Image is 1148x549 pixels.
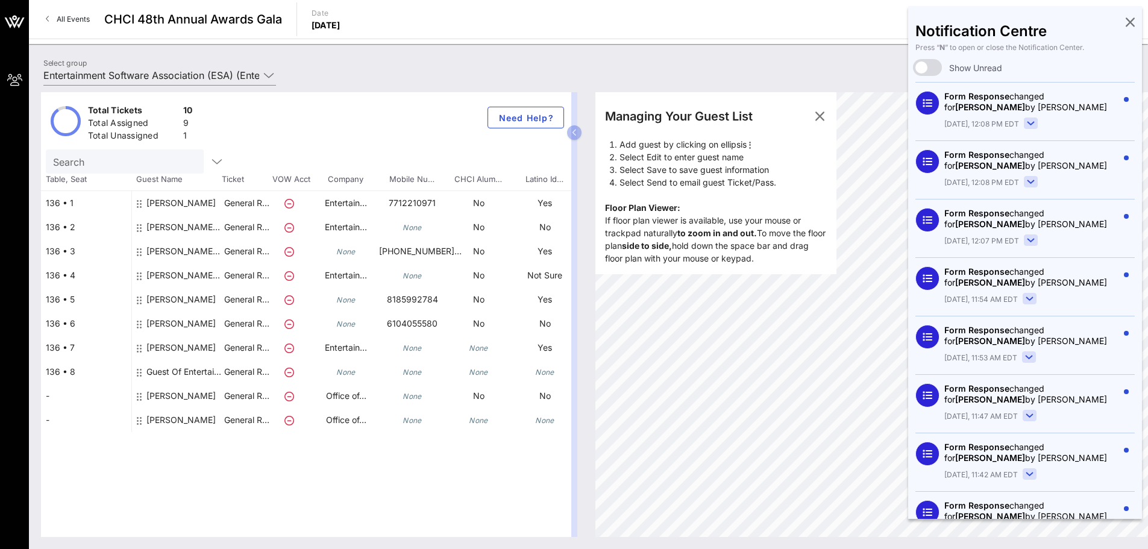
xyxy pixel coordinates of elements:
p: Yes [512,287,578,312]
span: Ticket [222,174,270,186]
div: Nelson Cruz [146,336,216,369]
li: Add guest by clicking on ellipsis [619,138,827,151]
span: Form Response [944,208,1009,218]
div: 136 • 8 [41,360,131,384]
span: [DATE], 12:08 PM EDT [944,177,1019,188]
span: [DATE], 11:53 AM EDT [944,353,1017,363]
span: CHCI Alum… [445,174,511,186]
p: No [445,239,512,263]
div: Total Assigned [88,117,178,132]
i: None [403,271,422,280]
li: Select Edit to enter guest name [619,151,827,163]
i: None [403,416,422,425]
span: VOW Acct [270,174,312,186]
div: Notification Centre [915,25,1135,37]
p: No [445,384,512,408]
p: Office of… [313,408,379,432]
div: 136 • 5 [41,287,131,312]
div: Total Unassigned [88,130,178,145]
i: None [336,295,356,304]
p: Entertain… [313,215,379,239]
p: General R… [222,263,271,287]
strong: side to side, [622,240,672,251]
div: Jason Mahler Entertainment Software Association (ESA) [146,215,222,249]
span: Form Response [944,442,1009,452]
b: N [939,43,945,52]
div: Joseph Montano [146,191,216,225]
span: [DATE], 11:54 AM EDT [944,294,1018,305]
div: 9 [183,117,193,132]
div: 10 [183,104,193,119]
a: All Events [39,10,97,29]
div: changed for by [PERSON_NAME] [944,383,1118,405]
div: 1 [183,130,193,145]
i: None [403,344,422,353]
p: General R… [222,239,271,263]
span: Table, Seat [41,174,131,186]
li: Select Send to email guest Ticket/Pass. [619,176,827,189]
span: Form Response [944,500,1009,510]
i: None [403,392,422,401]
div: Marco Manosalvas [146,287,216,321]
div: Camilo Manjarres Entertainment Software Association (ESA) [146,239,222,273]
div: changed for by [PERSON_NAME] [944,325,1118,347]
span: [PERSON_NAME] [955,219,1025,229]
div: Katherine Costa Entertainment Software Association (ESA) [146,263,222,297]
span: Guest Name [131,174,222,186]
div: Press “ ” to open or close the Notification Center. [915,42,1135,53]
span: Company [312,174,378,186]
p: No [445,312,512,336]
div: changed for by [PERSON_NAME] [944,208,1118,230]
div: 136 • 3 [41,239,131,263]
p: No [445,287,512,312]
i: None [336,319,356,328]
p: General R… [222,191,271,215]
div: Brooke Grams [146,408,216,442]
span: CHCI 48th Annual Awards Gala [104,10,282,28]
p: Date [312,7,340,19]
p: No [445,191,512,215]
i: None [336,368,356,377]
li: Select Save to save guest information [619,163,827,176]
i: None [336,247,356,256]
span: Show Unread [949,62,1002,74]
span: [PERSON_NAME] [955,394,1025,404]
i: None [403,223,422,232]
span: [PERSON_NAME] [955,277,1025,287]
p: No [512,215,578,239]
span: Need Help? [498,113,554,123]
div: changed for by [PERSON_NAME] [944,500,1118,522]
div: 136 • 6 [41,312,131,336]
span: Mobile Nu… [378,174,445,186]
div: If floor plan viewer is available, use your mouse or trackpad naturally To move the floor plan ho... [595,92,836,274]
p: No [445,215,512,239]
p: General R… [222,384,271,408]
i: None [469,416,488,425]
p: General R… [222,215,271,239]
button: Need Help? [488,107,564,128]
div: Guest Of Entertainment Software Association (ESA) [146,360,222,384]
p: General R… [222,408,271,432]
div: 136 • 2 [41,215,131,239]
p: 6104055580 [379,312,445,336]
span: Form Response [944,383,1009,394]
i: None [469,344,488,353]
p: General R… [222,287,271,312]
div: Stephanie Sienkowski [146,312,216,345]
div: Alyssa Slaimen [146,384,216,418]
span: [DATE], 12:07 PM EDT [944,236,1019,246]
i: None [403,368,422,377]
p: Entertain… [313,336,379,360]
div: - [41,408,131,432]
span: All Events [57,14,90,24]
span: [DATE], 12:08 PM EDT [944,119,1019,130]
div: changed for by [PERSON_NAME] [944,442,1118,463]
span: Latino Id… [511,174,577,186]
i: None [535,416,554,425]
p: No [512,312,578,336]
p: Yes [512,336,578,360]
div: 136 • 7 [41,336,131,360]
p: Not Sure [512,263,578,287]
i: None [535,368,554,377]
p: No [512,384,578,408]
